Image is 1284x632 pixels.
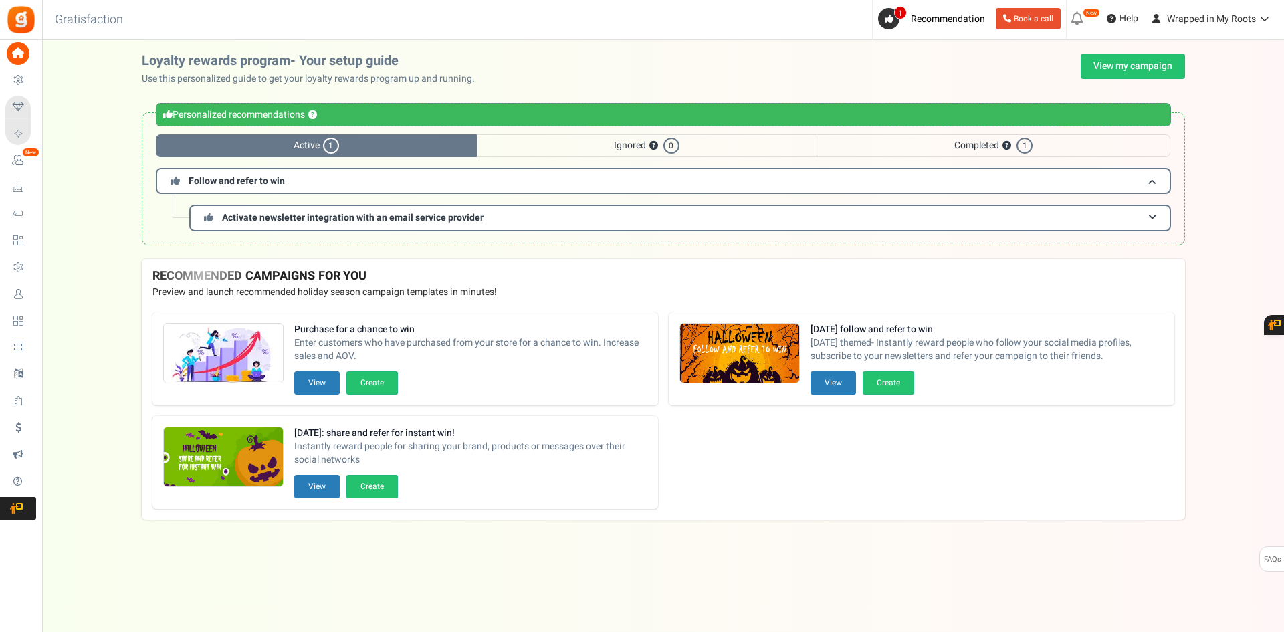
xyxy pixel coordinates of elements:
span: Instantly reward people for sharing your brand, products or messages over their social networks [294,440,647,467]
span: 1 [894,6,907,19]
span: 1 [1016,138,1033,154]
div: Personalized recommendations [156,103,1171,126]
em: New [22,148,39,157]
span: Activate newsletter integration with an email service provider [222,211,484,225]
a: 1 Recommendation [878,8,990,29]
span: Enter customers who have purchased from your store for a chance to win. Increase sales and AOV. [294,336,647,363]
strong: Purchase for a chance to win [294,323,647,336]
img: Recommended Campaigns [164,427,283,488]
a: Help [1101,8,1144,29]
span: FAQs [1263,547,1281,572]
strong: [DATE] follow and refer to win [811,323,1164,336]
button: Create [863,371,914,395]
span: Ignored [477,134,817,157]
span: Recommendation [911,12,985,26]
button: View [294,371,340,395]
h3: Gratisfaction [40,7,138,33]
p: Preview and launch recommended holiday season campaign templates in minutes! [152,286,1174,299]
span: Help [1116,12,1138,25]
button: View [294,475,340,498]
img: Recommended Campaigns [680,324,799,384]
span: [DATE] themed- Instantly reward people who follow your social media profiles, subscribe to your n... [811,336,1164,363]
strong: [DATE]: share and refer for instant win! [294,427,647,440]
img: Recommended Campaigns [164,324,283,384]
button: Create [346,371,398,395]
button: ? [649,142,658,150]
h2: Loyalty rewards program- Your setup guide [142,54,486,68]
img: Gratisfaction [6,5,36,35]
h4: RECOMMENDED CAMPAIGNS FOR YOU [152,270,1174,283]
span: Follow and refer to win [189,174,285,188]
button: ? [1002,142,1011,150]
a: View my campaign [1081,54,1185,79]
span: Active [156,134,477,157]
span: Completed [817,134,1170,157]
span: 0 [663,138,679,154]
a: Book a call [996,8,1061,29]
a: New [5,149,36,172]
button: ? [308,111,317,120]
span: 1 [323,138,339,154]
button: View [811,371,856,395]
span: Wrapped in My Roots [1167,12,1256,26]
em: New [1083,8,1100,17]
button: Create [346,475,398,498]
p: Use this personalized guide to get your loyalty rewards program up and running. [142,72,486,86]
